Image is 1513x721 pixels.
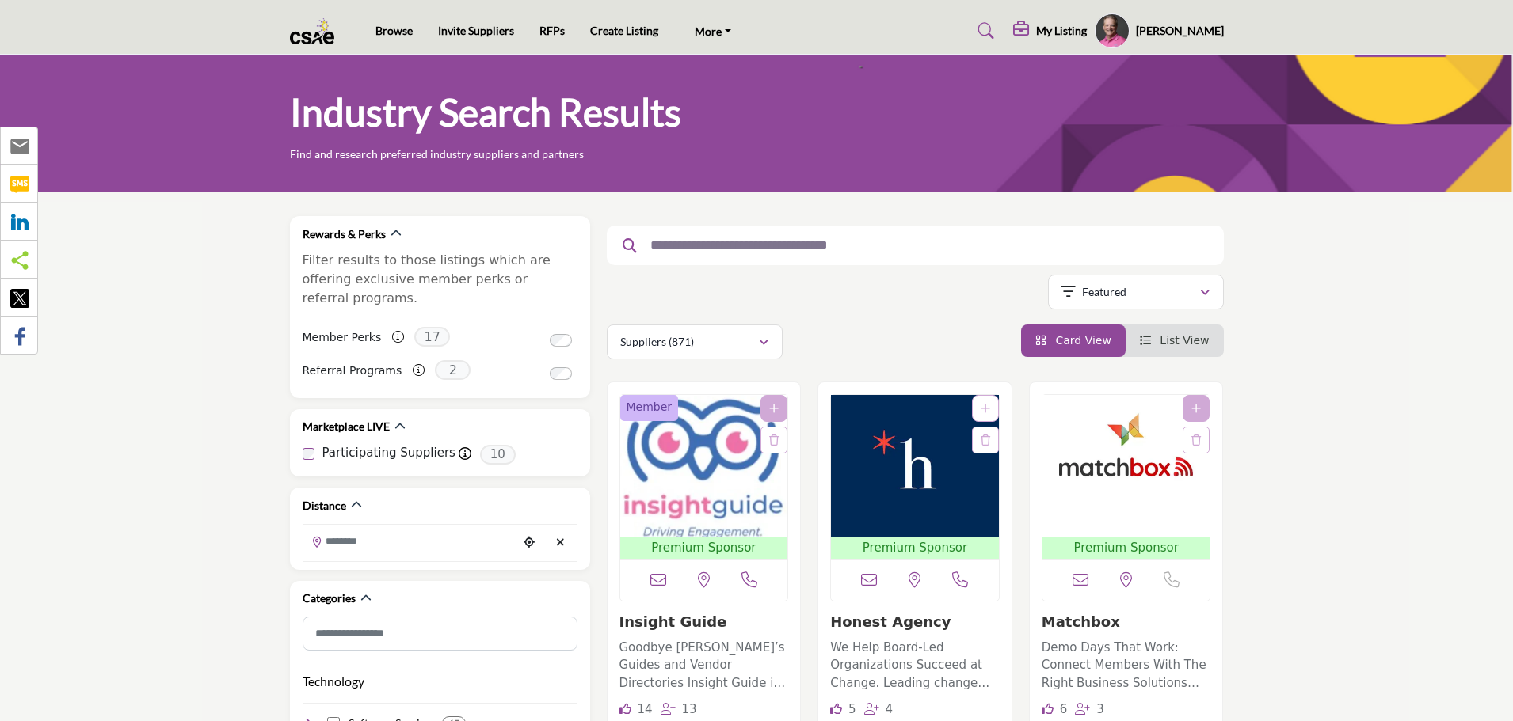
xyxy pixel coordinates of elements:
[1042,395,1210,559] a: Open Listing in new tab
[517,526,541,560] div: Choose your current location
[438,24,514,37] a: Invite Suppliers
[830,635,1000,693] a: We Help Board-Led Organizations Succeed at Change. Leading change that sticks is challenging - ev...
[1082,284,1126,300] p: Featured
[619,613,727,630] a: Insight Guide
[303,498,346,514] h2: Distance
[830,613,1000,631] h3: Honest Agency
[831,395,999,559] a: Open Listing in new tab
[1042,613,1211,631] h3: Matchbox
[550,334,572,347] input: Switch to Member Perks
[549,526,573,560] div: Clear search location
[303,419,390,434] h2: Marketplace LIVE
[1060,702,1068,716] span: 6
[830,639,1000,693] p: We Help Board-Led Organizations Succeed at Change. Leading change that sticks is challenging - ev...
[619,635,789,693] a: Goodbye [PERSON_NAME]’s Guides and Vendor Directories Insight Guide is a business marketplace pla...
[590,24,658,37] a: Create Listing
[303,672,364,691] button: Technology
[1042,635,1211,693] a: Demo Days That Work: Connect Members With The Right Business Solutions Matchbox produces category...
[435,360,471,380] span: 2
[303,617,577,651] input: Search Category
[290,146,584,162] p: Find and research preferred industry suppliers and partners
[619,613,789,631] h3: Insight Guide
[619,703,631,715] i: Likes
[1140,334,1210,347] a: View List
[1046,539,1207,557] span: Premium Sponsor
[637,702,652,716] span: 14
[303,590,356,606] h2: Categories
[550,367,572,380] input: Switch to Referral Programs
[303,526,517,556] input: Search Location
[769,402,779,415] a: Add To List
[1042,639,1211,693] p: Demo Days That Work: Connect Members With The Right Business Solutions Matchbox produces category...
[1042,613,1120,630] a: Matchbox
[1095,13,1130,48] button: Show hide supplier dropdown
[1136,23,1224,39] h5: [PERSON_NAME]
[981,402,990,415] a: Add To List
[1021,324,1126,357] li: Card View
[290,88,681,137] h1: Industry Search Results
[303,357,402,385] label: Referral Programs
[303,448,314,460] input: Participating Suppliers checkbox
[375,24,413,37] a: Browse
[303,251,577,308] p: Filter results to those listings which are offering exclusive member perks or referral programs.
[620,395,788,559] a: Open Listing in new tab
[848,702,856,716] span: 5
[1096,702,1104,716] span: 3
[1160,334,1209,347] span: List View
[684,20,742,42] a: More
[962,18,1004,44] a: Search
[1036,24,1087,38] h5: My Listing
[1191,402,1201,415] a: Add To List
[414,327,450,347] span: 17
[1013,21,1087,40] div: My Listing
[303,226,386,242] h2: Rewards & Perks
[539,24,565,37] a: RFPs
[1048,275,1224,309] button: Featured
[830,613,951,630] a: Honest Agency
[864,700,894,719] div: Followers
[886,702,894,716] span: 4
[1075,700,1104,719] div: Followers
[607,324,783,359] button: Suppliers (871)
[1042,395,1210,537] img: Matchbox
[830,703,842,715] i: Likes
[620,334,694,350] p: Suppliers (871)
[1055,334,1111,347] span: Card View
[682,702,697,716] span: 13
[1042,703,1054,715] i: Likes
[623,539,785,557] span: Premium Sponsor
[834,539,996,557] span: Premium Sponsor
[322,444,455,462] label: Participating Suppliers
[290,18,343,44] img: Site Logo
[303,324,382,351] label: Member Perks
[480,445,516,465] span: 10
[627,399,673,416] span: Member
[1126,324,1224,357] li: List View
[619,639,789,693] p: Goodbye [PERSON_NAME]’s Guides and Vendor Directories Insight Guide is a business marketplace pla...
[1035,334,1111,347] a: View Card
[620,395,788,537] img: Insight Guide
[831,395,999,537] img: Honest Agency
[661,700,697,719] div: Followers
